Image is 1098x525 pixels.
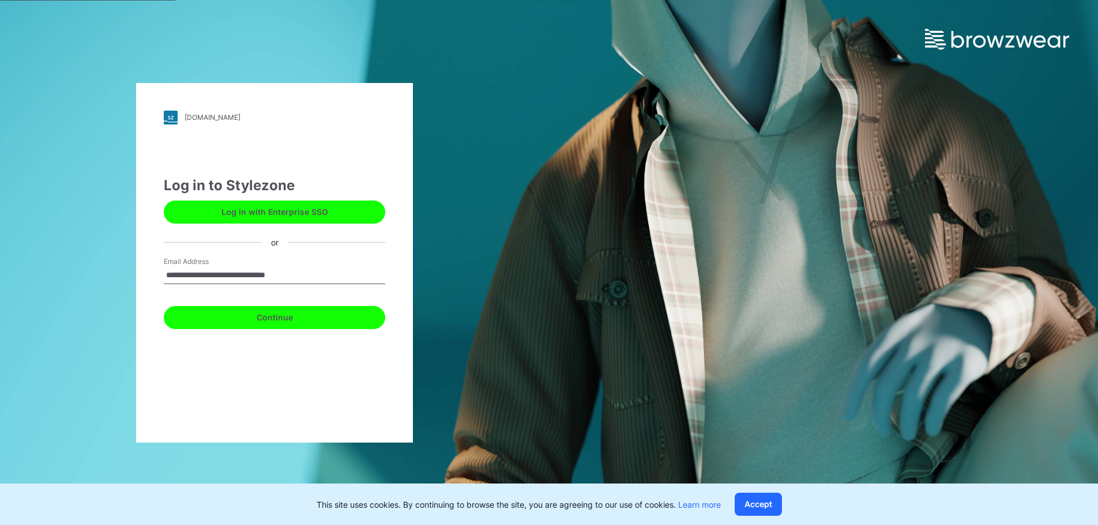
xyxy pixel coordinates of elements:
[317,498,721,511] p: This site uses cookies. By continuing to browse the site, you are agreeing to our use of cookies.
[164,111,385,124] a: [DOMAIN_NAME]
[164,201,385,224] button: Log in with Enterprise SSO
[164,111,178,124] img: stylezone-logo.562084cfcfab977791bfbf7441f1a819.svg
[678,500,721,509] a: Learn more
[735,493,782,516] button: Accept
[185,113,240,122] div: [DOMAIN_NAME]
[164,175,385,196] div: Log in to Stylezone
[164,306,385,329] button: Continue
[164,256,245,267] label: Email Address
[925,29,1069,50] img: browzwear-logo.e42bd6dac1945053ebaf764b6aa21510.svg
[262,236,288,248] div: or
